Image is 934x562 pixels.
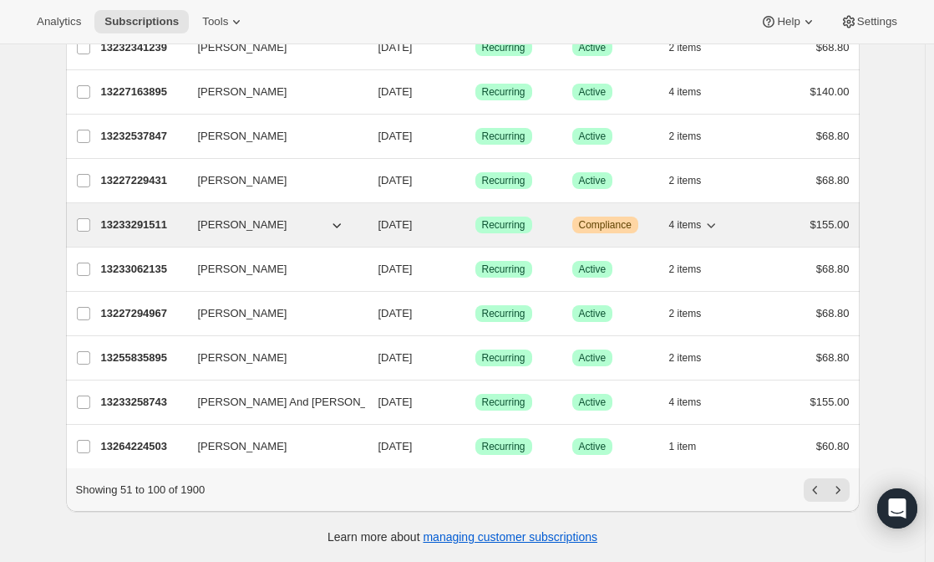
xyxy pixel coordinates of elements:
[198,350,287,366] span: [PERSON_NAME]
[482,263,525,276] span: Recurring
[579,41,607,54] span: Active
[101,438,185,455] p: 13264224503
[669,36,720,59] button: 2 items
[101,39,185,56] p: 13232341239
[826,478,850,502] button: Next
[579,85,607,99] span: Active
[198,438,287,455] span: [PERSON_NAME]
[816,263,850,275] span: $68.80
[378,396,413,408] span: [DATE]
[669,346,720,370] button: 2 items
[94,10,189,33] button: Subscriptions
[202,15,228,28] span: Tools
[101,80,850,104] div: 13227163895[PERSON_NAME][DATE]SuccessRecurringSuccessActive4 items$140.00
[877,488,917,529] div: Open Intercom Messenger
[101,394,185,411] p: 13233258743
[669,396,702,409] span: 4 items
[669,218,702,232] span: 4 items
[101,350,185,366] p: 13255835895
[482,351,525,365] span: Recurring
[188,300,355,327] button: [PERSON_NAME]
[198,217,287,233] span: [PERSON_NAME]
[482,307,525,320] span: Recurring
[76,482,206,498] p: Showing 51 to 100 of 1900
[101,217,185,233] p: 13233291511
[816,41,850,54] span: $68.80
[804,478,850,502] nav: Pagination
[482,41,525,54] span: Recurring
[482,174,525,187] span: Recurring
[188,79,355,105] button: [PERSON_NAME]
[482,130,525,143] span: Recurring
[378,263,413,275] span: [DATE]
[378,351,413,364] span: [DATE]
[816,440,850,452] span: $60.80
[101,302,850,325] div: 13227294967[PERSON_NAME][DATE]SuccessRecurringSuccessActive2 items$68.80
[378,174,413,186] span: [DATE]
[378,218,413,231] span: [DATE]
[101,84,185,100] p: 13227163895
[482,218,525,232] span: Recurring
[188,345,355,371] button: [PERSON_NAME]
[101,346,850,370] div: 13255835895[PERSON_NAME][DATE]SuccessRecurringSuccessActive2 items$68.80
[101,213,850,237] div: 13233291511[PERSON_NAME][DATE]SuccessRecurringWarningCompliance4 items$155.00
[669,130,702,143] span: 2 items
[188,256,355,283] button: [PERSON_NAME]
[188,389,355,416] button: [PERSON_NAME] And [PERSON_NAME] Mentha
[669,213,720,237] button: 4 items
[579,130,607,143] span: Active
[579,351,607,365] span: Active
[198,172,287,189] span: [PERSON_NAME]
[669,174,702,187] span: 2 items
[378,85,413,98] span: [DATE]
[198,261,287,278] span: [PERSON_NAME]
[423,530,597,544] a: managing customer subscriptions
[816,130,850,142] span: $68.80
[101,435,850,458] div: 13264224503[PERSON_NAME][DATE]SuccessRecurringSuccessActive1 item$60.80
[188,212,355,238] button: [PERSON_NAME]
[198,39,287,56] span: [PERSON_NAME]
[327,529,597,545] p: Learn more about
[669,391,720,414] button: 4 items
[482,440,525,453] span: Recurring
[830,10,907,33] button: Settings
[669,41,702,54] span: 2 items
[101,169,850,192] div: 13227229431[PERSON_NAME][DATE]SuccessRecurringSuccessActive2 items$68.80
[669,125,720,148] button: 2 items
[816,174,850,186] span: $68.80
[378,130,413,142] span: [DATE]
[101,128,185,145] p: 13232537847
[188,433,355,460] button: [PERSON_NAME]
[579,396,607,409] span: Active
[101,258,850,281] div: 13233062135[PERSON_NAME][DATE]SuccessRecurringSuccessActive2 items$68.80
[579,307,607,320] span: Active
[198,128,287,145] span: [PERSON_NAME]
[669,440,697,453] span: 1 item
[804,478,827,502] button: Previous
[378,440,413,452] span: [DATE]
[378,41,413,54] span: [DATE]
[104,15,179,28] span: Subscriptions
[198,394,440,411] span: [PERSON_NAME] And [PERSON_NAME] Mentha
[101,36,850,59] div: 13232341239[PERSON_NAME][DATE]SuccessRecurringSuccessActive2 items$68.80
[198,305,287,322] span: [PERSON_NAME]
[669,263,702,276] span: 2 items
[777,15,799,28] span: Help
[857,15,897,28] span: Settings
[37,15,81,28] span: Analytics
[579,440,607,453] span: Active
[188,123,355,150] button: [PERSON_NAME]
[378,307,413,319] span: [DATE]
[810,218,850,231] span: $155.00
[669,169,720,192] button: 2 items
[750,10,826,33] button: Help
[101,305,185,322] p: 13227294967
[669,307,702,320] span: 2 items
[101,261,185,278] p: 13233062135
[198,84,287,100] span: [PERSON_NAME]
[810,396,850,408] span: $155.00
[188,167,355,194] button: [PERSON_NAME]
[482,85,525,99] span: Recurring
[579,174,607,187] span: Active
[816,307,850,319] span: $68.80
